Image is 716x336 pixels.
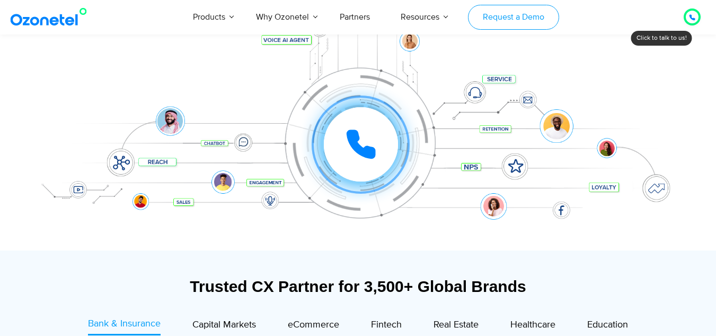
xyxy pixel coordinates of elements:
a: Fintech [371,317,402,335]
a: Capital Markets [192,317,256,335]
div: Trusted CX Partner for 3,500+ Global Brands [32,277,684,296]
span: Healthcare [510,319,555,331]
a: Bank & Insurance [88,317,161,335]
a: eCommerce [288,317,339,335]
span: eCommerce [288,319,339,331]
a: Real Estate [434,317,479,335]
span: Fintech [371,319,402,331]
span: Real Estate [434,319,479,331]
a: Request a Demo [468,5,559,30]
a: Education [587,317,628,335]
a: Healthcare [510,317,555,335]
span: Capital Markets [192,319,256,331]
span: Education [587,319,628,331]
span: Bank & Insurance [88,318,161,330]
